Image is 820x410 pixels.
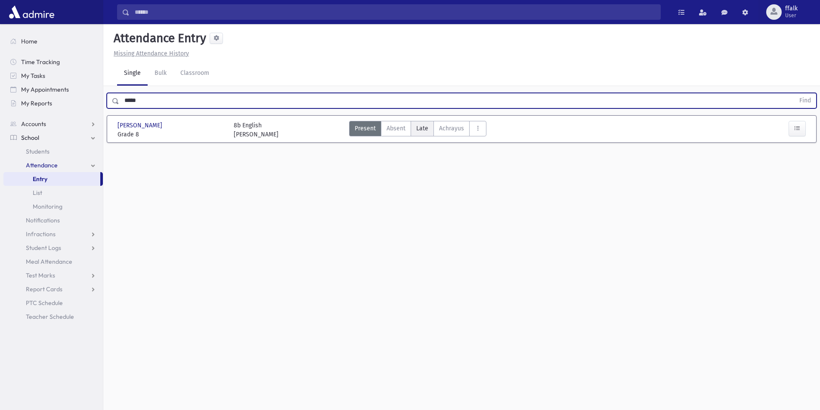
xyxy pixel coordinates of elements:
a: PTC Schedule [3,296,103,310]
span: Test Marks [26,271,55,279]
span: Achrayus [439,124,464,133]
span: ffalk [785,5,798,12]
a: Student Logs [3,241,103,255]
span: Report Cards [26,285,62,293]
span: Late [416,124,428,133]
a: Meal Attendance [3,255,103,268]
a: Bulk [148,62,173,86]
u: Missing Attendance History [114,50,189,57]
h5: Attendance Entry [110,31,206,46]
a: Missing Attendance History [110,50,189,57]
span: My Tasks [21,72,45,80]
button: Find [794,93,816,108]
a: Single [117,62,148,86]
a: Attendance [3,158,103,172]
input: Search [130,4,660,20]
a: Classroom [173,62,216,86]
span: User [785,12,798,19]
span: Entry [33,175,47,183]
span: My Appointments [21,86,69,93]
a: Monitoring [3,200,103,213]
span: Absent [387,124,405,133]
a: My Reports [3,96,103,110]
span: Notifications [26,216,60,224]
span: PTC Schedule [26,299,63,307]
span: Present [355,124,376,133]
div: AttTypes [349,121,486,139]
a: Infractions [3,227,103,241]
span: Time Tracking [21,58,60,66]
img: AdmirePro [7,3,56,21]
span: Teacher Schedule [26,313,74,321]
span: Student Logs [26,244,61,252]
span: Accounts [21,120,46,128]
span: [PERSON_NAME] [118,121,164,130]
span: List [33,189,42,197]
span: School [21,134,39,142]
a: Test Marks [3,268,103,282]
a: School [3,131,103,145]
span: Meal Attendance [26,258,72,265]
a: Teacher Schedule [3,310,103,324]
span: My Reports [21,99,52,107]
a: Entry [3,172,100,186]
span: Home [21,37,37,45]
span: Infractions [26,230,56,238]
a: List [3,186,103,200]
a: Students [3,145,103,158]
span: Monitoring [33,203,62,210]
a: My Appointments [3,83,103,96]
span: Grade 8 [118,130,225,139]
a: Notifications [3,213,103,227]
a: Accounts [3,117,103,131]
a: Home [3,34,103,48]
a: Report Cards [3,282,103,296]
a: My Tasks [3,69,103,83]
span: Students [26,148,50,155]
span: Attendance [26,161,58,169]
div: 8b English [PERSON_NAME] [234,121,278,139]
a: Time Tracking [3,55,103,69]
